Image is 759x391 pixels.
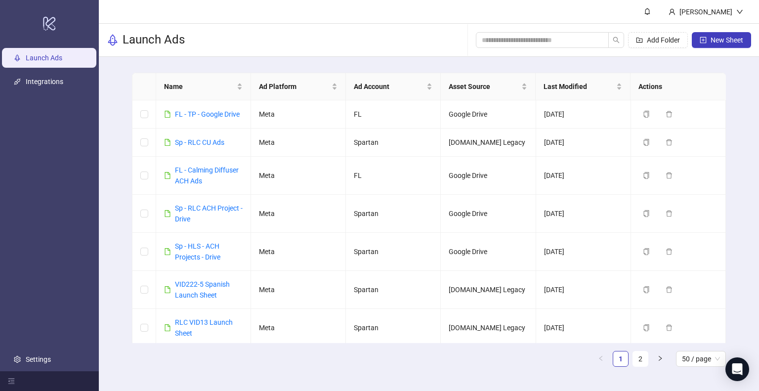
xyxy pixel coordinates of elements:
a: Sp - HLS - ACH Projects - Drive [175,242,220,261]
li: Next Page [652,351,668,367]
th: Name [156,73,251,100]
span: Asset Source [449,81,519,92]
span: copy [643,324,650,331]
td: [DOMAIN_NAME] Legacy [441,271,536,309]
a: VID222-5 Spanish Launch Sheet [175,280,230,299]
span: delete [666,248,673,255]
a: Launch Ads [26,54,62,62]
th: Actions [631,73,725,100]
span: file [164,286,171,293]
th: Last Modified [536,73,631,100]
td: Meta [251,309,346,347]
td: Spartan [346,233,441,271]
span: folder-add [636,37,643,43]
td: [DATE] [536,271,631,309]
span: delete [666,111,673,118]
th: Asset Source [441,73,536,100]
span: file [164,248,171,255]
div: [PERSON_NAME] [675,6,736,17]
span: user [669,8,675,15]
td: [DATE] [536,195,631,233]
td: Meta [251,129,346,157]
td: [DATE] [536,157,631,195]
a: FL - Calming Diffuser ACH Ads [175,166,239,185]
a: RLC VID13 Launch Sheet [175,318,233,337]
span: copy [643,210,650,217]
span: delete [666,139,673,146]
td: Google Drive [441,233,536,271]
span: copy [643,172,650,179]
td: Spartan [346,309,441,347]
span: New Sheet [711,36,743,44]
th: Ad Account [346,73,441,100]
td: FL [346,100,441,129]
li: 1 [613,351,629,367]
td: Spartan [346,271,441,309]
span: delete [666,286,673,293]
td: Spartan [346,129,441,157]
td: Meta [251,157,346,195]
span: copy [643,111,650,118]
span: delete [666,172,673,179]
span: file [164,172,171,179]
td: Meta [251,271,346,309]
span: down [736,8,743,15]
span: right [657,355,663,361]
span: delete [666,210,673,217]
span: file [164,324,171,331]
span: bell [644,8,651,15]
li: 2 [632,351,648,367]
a: Integrations [26,78,63,86]
span: Ad Account [354,81,424,92]
span: copy [643,286,650,293]
td: [DATE] [536,309,631,347]
span: 50 / page [682,351,720,366]
td: [DATE] [536,100,631,129]
button: right [652,351,668,367]
td: [DOMAIN_NAME] Legacy [441,129,536,157]
span: Name [164,81,235,92]
button: Add Folder [628,32,688,48]
td: Spartan [346,195,441,233]
span: left [598,355,604,361]
th: Ad Platform [251,73,346,100]
td: Meta [251,233,346,271]
div: Open Intercom Messenger [725,357,749,381]
li: Previous Page [593,351,609,367]
td: Meta [251,195,346,233]
span: delete [666,324,673,331]
span: rocket [107,34,119,46]
span: Last Modified [544,81,614,92]
td: [DATE] [536,233,631,271]
a: Sp - RLC CU Ads [175,138,224,146]
td: FL [346,157,441,195]
td: Google Drive [441,157,536,195]
h3: Launch Ads [123,32,185,48]
span: copy [643,139,650,146]
span: file [164,210,171,217]
td: Meta [251,100,346,129]
a: Sp - RLC ACH Project - Drive [175,204,243,223]
span: search [613,37,620,43]
span: plus-square [700,37,707,43]
td: Google Drive [441,195,536,233]
span: menu-fold [8,378,15,385]
td: [DATE] [536,129,631,157]
td: [DOMAIN_NAME] Legacy [441,309,536,347]
a: FL - TP - Google Drive [175,110,240,118]
span: copy [643,248,650,255]
button: New Sheet [692,32,751,48]
a: 2 [633,351,648,366]
div: Page Size [676,351,726,367]
a: Settings [26,355,51,363]
span: Ad Platform [259,81,330,92]
span: file [164,111,171,118]
td: Google Drive [441,100,536,129]
a: 1 [613,351,628,366]
span: file [164,139,171,146]
span: Add Folder [647,36,680,44]
button: left [593,351,609,367]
